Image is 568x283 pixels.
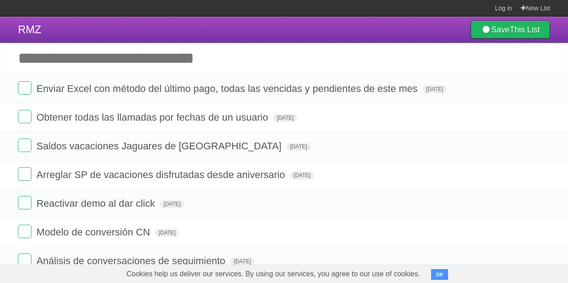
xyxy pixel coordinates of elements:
[495,196,512,211] label: Star task
[18,225,31,238] label: Done
[18,167,31,181] label: Done
[495,253,512,268] label: Star task
[36,198,157,209] span: Reactivar demo al dar click
[36,140,284,152] span: Saldos vacaciones Jaguares de [GEOGRAPHIC_DATA]
[36,226,152,238] span: Modelo de conversión CN
[36,255,228,266] span: Análisis de conversaciones de seguimiento
[495,110,512,125] label: Star task
[118,265,429,283] span: Cookies help us deliver our services. By using our services, you agree to our use of cookies.
[230,257,255,266] span: [DATE]
[286,143,311,151] span: [DATE]
[36,169,287,180] span: Arreglar SP de vacaciones disfrutadas desde aniversario
[510,25,540,34] b: This List
[290,171,314,179] span: [DATE]
[36,112,270,123] span: Obtener todas las llamadas por fechas de un usuario
[495,81,512,96] label: Star task
[18,139,31,152] label: Done
[495,225,512,239] label: Star task
[36,83,420,94] span: Enviar Excel con método del último pago, todas las vencidas y pendientes de este mes
[160,200,184,208] span: [DATE]
[18,110,31,123] label: Done
[273,114,297,122] span: [DATE]
[18,23,41,35] span: RMZ
[471,21,550,39] a: SaveThis List
[18,81,31,95] label: Done
[495,167,512,182] label: Star task
[155,229,179,237] span: [DATE]
[495,139,512,153] label: Star task
[423,85,447,93] span: [DATE]
[18,196,31,209] label: Done
[431,269,449,280] button: OK
[18,253,31,267] label: Done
